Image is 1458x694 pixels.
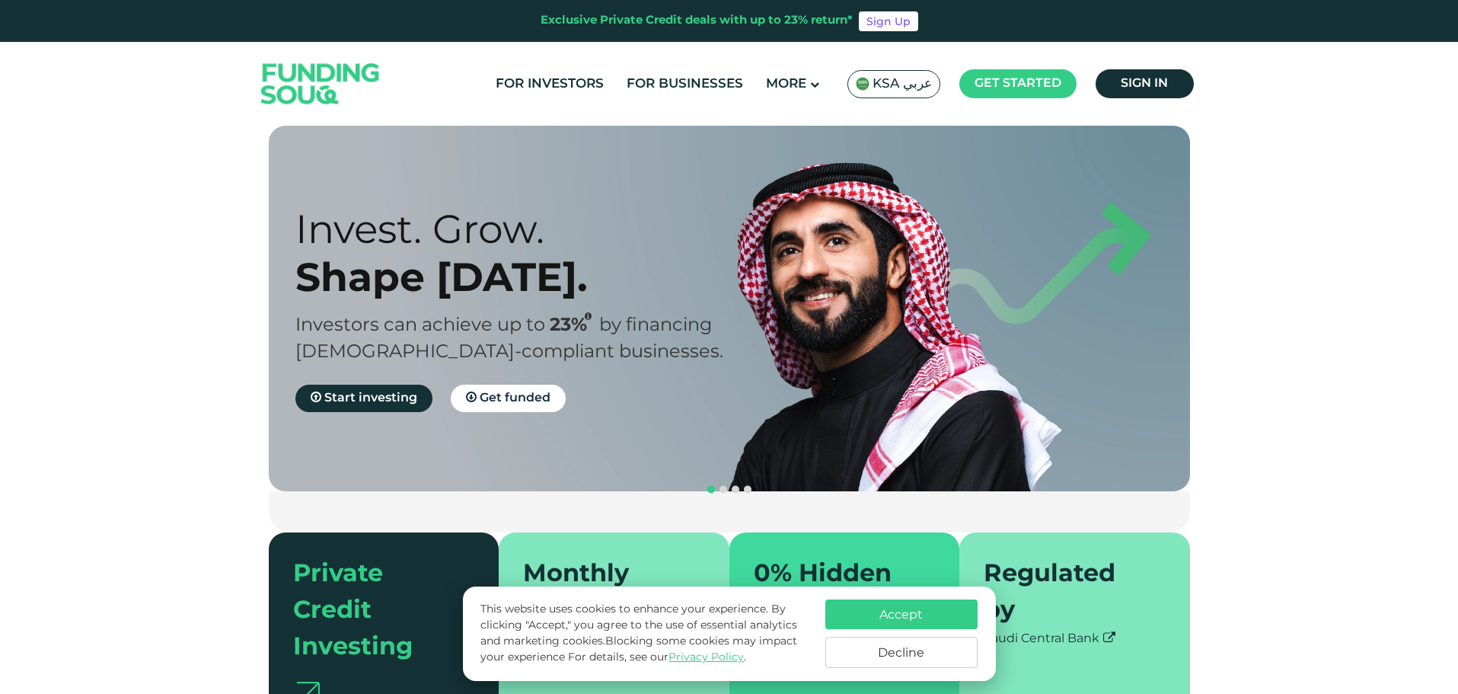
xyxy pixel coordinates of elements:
[480,392,550,404] span: Get funded
[585,312,592,321] i: 23% IRR (expected) ~ 15% Net yield (expected)
[717,484,729,496] button: navigation
[623,72,747,97] a: For Businesses
[246,46,395,123] img: Logo
[975,78,1061,89] span: Get started
[295,205,756,253] div: Invest. Grow.
[295,253,756,301] div: Shape [DATE].
[984,630,1166,648] div: Saudi Central Bank
[856,77,869,91] img: SA Flag
[293,557,457,667] div: Private Credit Investing
[324,392,417,404] span: Start investing
[873,75,932,93] span: KSA عربي
[541,12,853,30] div: Exclusive Private Credit deals with up to 23% return*
[668,652,744,663] a: Privacy Policy
[1096,69,1194,98] a: Sign in
[825,637,978,668] button: Decline
[480,636,797,663] span: Blocking some cookies may impact your experience
[766,78,806,91] span: More
[480,602,809,666] p: This website uses cookies to enhance your experience. By clicking "Accept," you agree to the use ...
[523,557,687,630] div: Monthly repayments
[295,385,432,412] a: Start investing
[451,385,566,412] a: Get funded
[550,317,599,334] span: 23%
[825,600,978,629] button: Accept
[295,317,545,334] span: Investors can achieve up to
[754,557,917,630] div: 0% Hidden Fees
[742,484,754,496] button: navigation
[568,652,746,663] span: For details, see our .
[984,557,1147,630] div: Regulated by
[492,72,608,97] a: For Investors
[705,484,717,496] button: navigation
[729,484,742,496] button: navigation
[859,11,918,31] a: Sign Up
[1121,78,1168,89] span: Sign in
